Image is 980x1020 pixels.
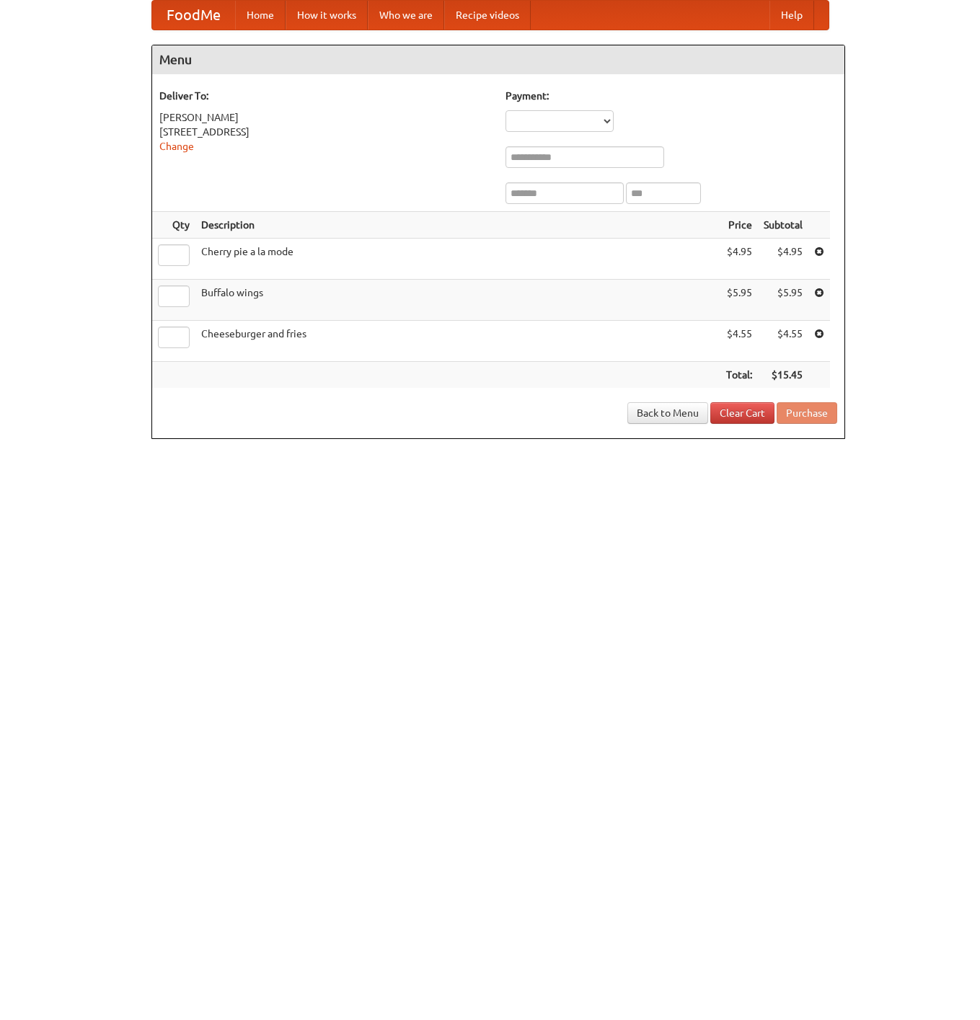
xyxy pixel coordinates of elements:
td: $4.55 [758,321,808,362]
div: [STREET_ADDRESS] [159,125,491,139]
td: Buffalo wings [195,280,720,321]
a: How it works [286,1,368,30]
a: FoodMe [152,1,235,30]
h5: Payment: [506,89,837,103]
th: Total: [720,362,758,389]
td: $4.95 [720,239,758,280]
button: Purchase [777,402,837,424]
a: Who we are [368,1,444,30]
div: [PERSON_NAME] [159,110,491,125]
a: Recipe videos [444,1,531,30]
th: Subtotal [758,212,808,239]
a: Change [159,141,194,152]
th: Description [195,212,720,239]
h5: Deliver To: [159,89,491,103]
th: $15.45 [758,362,808,389]
td: $4.55 [720,321,758,362]
a: Back to Menu [627,402,708,424]
h4: Menu [152,45,844,74]
td: Cheeseburger and fries [195,321,720,362]
td: Cherry pie a la mode [195,239,720,280]
td: $5.95 [758,280,808,321]
a: Clear Cart [710,402,774,424]
th: Qty [152,212,195,239]
a: Help [769,1,814,30]
td: $4.95 [758,239,808,280]
td: $5.95 [720,280,758,321]
a: Home [235,1,286,30]
th: Price [720,212,758,239]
